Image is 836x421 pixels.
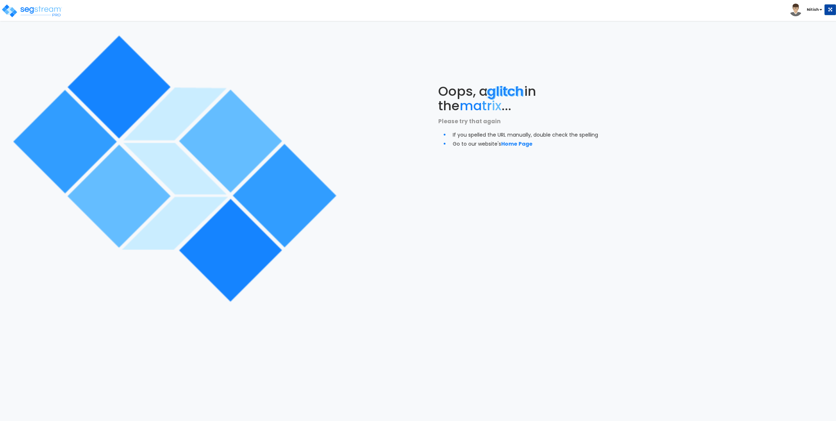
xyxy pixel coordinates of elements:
[492,96,502,115] span: ix
[789,4,802,16] img: avatar.png
[1,4,63,18] img: logo_pro_r.png
[488,82,524,100] span: glitch
[460,96,482,115] span: ma
[501,140,533,147] a: Home Page
[453,139,607,148] li: Go to our website's
[438,82,536,115] span: Oops, a in the ...
[438,117,607,126] p: Please try that again
[482,96,492,115] span: tr
[453,130,607,139] li: If you spelled the URL manually, double check the spelling
[807,7,819,12] b: Nitish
